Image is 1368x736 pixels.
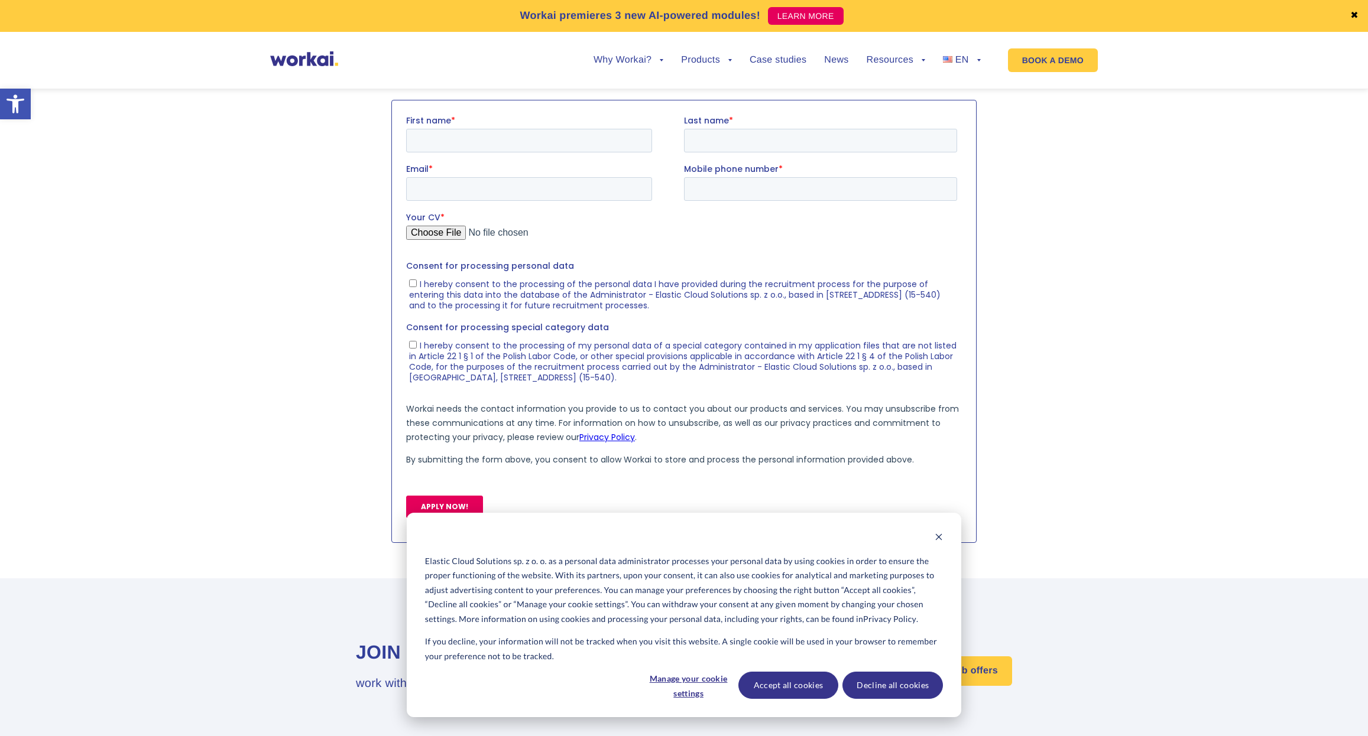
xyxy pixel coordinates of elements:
a: Why Workai? [594,56,663,65]
a: News [824,56,848,65]
button: Accept all cookies [738,672,839,699]
h2: Join our award-winning team 🤝 [356,640,732,665]
a: LEARN MORE [768,7,844,25]
p: Workai premieres 3 new AI-powered modules! [520,8,760,24]
button: Decline all cookies [842,672,943,699]
span: EN [955,55,969,65]
a: Privacy Policy [863,612,916,627]
p: If you decline, your information will not be tracked when you visit this website. A single cookie... [425,634,943,663]
iframe: Form 0 [406,115,962,538]
a: BOOK A DEMO [1008,48,1098,72]
p: Elastic Cloud Solutions sp. z o. o. as a personal data administrator processes your personal data... [425,554,943,627]
h3: work with us to deliver the world’s best employee experience platform [356,675,732,692]
div: Cookie banner [407,513,961,717]
button: Manage your cookie settings [643,672,734,699]
button: Dismiss cookie banner [935,531,943,546]
a: ✖ [1350,11,1359,21]
a: Products [681,56,732,65]
a: Case studies [750,56,806,65]
a: Resources [867,56,925,65]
